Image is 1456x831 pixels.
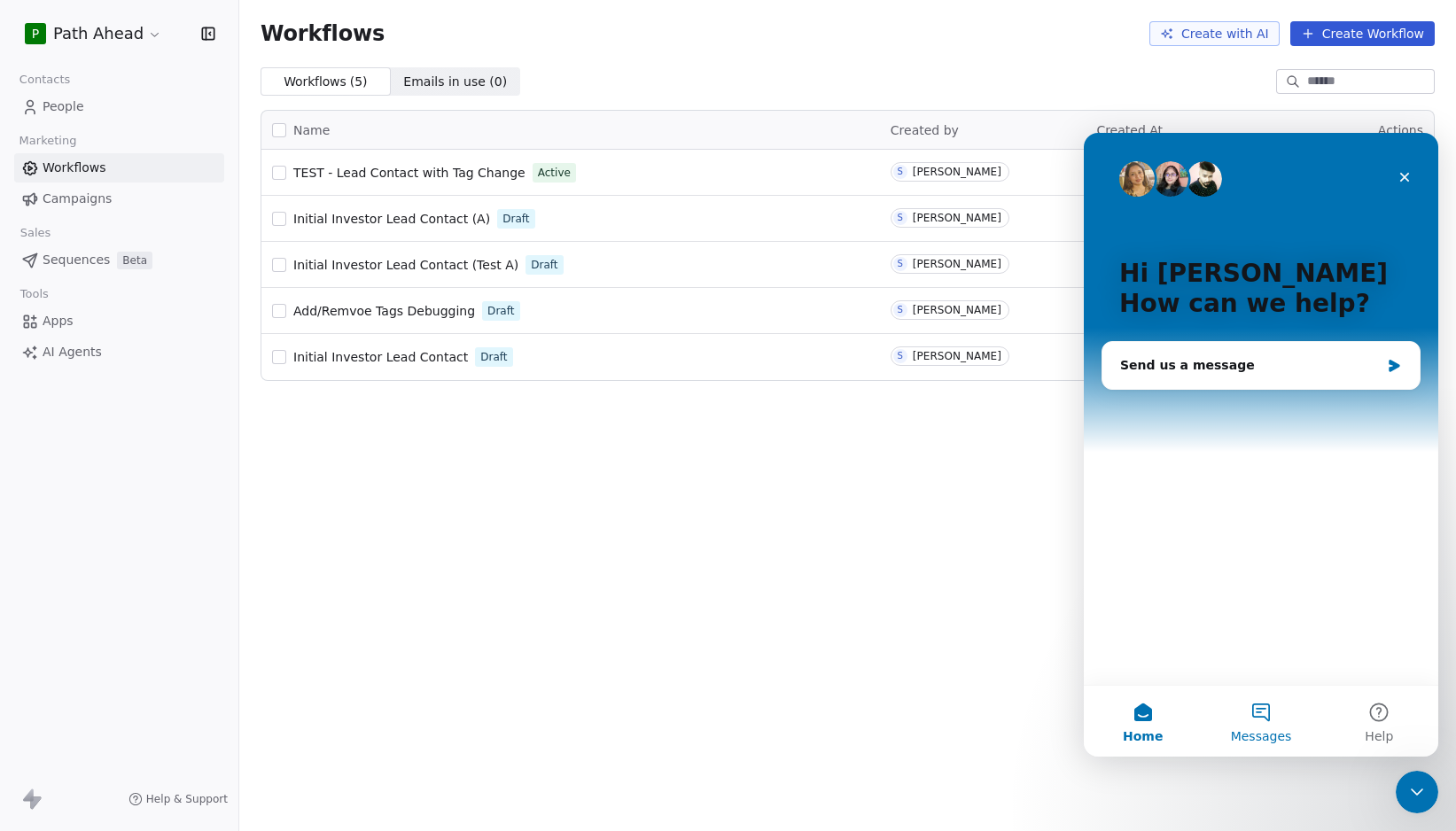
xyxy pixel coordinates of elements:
[1290,21,1435,46] button: Create Workflow
[12,281,56,307] span: Tools
[21,19,166,49] button: PPath Ahead
[1096,123,1163,137] span: Created At
[43,251,110,269] span: Sequences
[403,73,507,91] span: Emails in use ( 0 )
[293,258,518,272] span: Initial Investor Lead Contact (Test A)
[14,245,224,275] a: SequencesBeta
[261,21,385,46] span: Workflows
[293,164,526,182] a: TEST - Lead Contact with Tag Change
[293,256,518,274] a: Initial Investor Lead Contact (Test A)
[12,128,84,154] span: Marketing
[1149,21,1280,46] button: Create with AI
[293,304,475,318] span: Add/Remvoe Tags Debugging
[43,159,106,177] span: Workflows
[293,212,490,226] span: Initial Investor Lead Contact (A)
[14,338,224,367] a: AI Agents
[43,312,74,330] span: Apps
[293,210,490,228] a: Initial Investor Lead Contact (A)
[293,121,330,140] span: Name
[1084,133,1438,757] iframe: Intercom live chat
[32,25,39,43] span: P
[898,303,903,317] div: S
[531,257,557,273] span: Draft
[14,184,224,214] a: Campaigns
[43,190,112,208] span: Campaigns
[128,792,228,806] a: Help & Support
[538,165,571,181] span: Active
[502,211,529,227] span: Draft
[293,166,526,180] span: TEST - Lead Contact with Tag Change
[898,349,903,363] div: S
[898,257,903,271] div: S
[14,153,224,183] a: Workflows
[117,252,152,269] span: Beta
[913,166,1001,178] div: [PERSON_NAME]
[913,258,1001,270] div: [PERSON_NAME]
[487,303,514,319] span: Draft
[43,343,102,361] span: AI Agents
[913,212,1001,224] div: [PERSON_NAME]
[293,350,468,364] span: Initial Investor Lead Contact
[1396,771,1438,813] iframe: Intercom live chat
[293,302,475,320] a: Add/Remvoe Tags Debugging
[480,349,507,365] span: Draft
[898,211,903,225] div: S
[12,66,78,93] span: Contacts
[53,22,144,45] span: Path Ahead
[1378,123,1423,137] span: Actions
[913,304,1001,316] div: [PERSON_NAME]
[14,307,224,336] a: Apps
[12,220,58,246] span: Sales
[43,97,84,116] span: People
[891,123,959,137] span: Created by
[293,348,468,366] a: Initial Investor Lead Contact
[898,165,903,179] div: S
[14,92,224,121] a: People
[146,792,228,806] span: Help & Support
[913,350,1001,362] div: [PERSON_NAME]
